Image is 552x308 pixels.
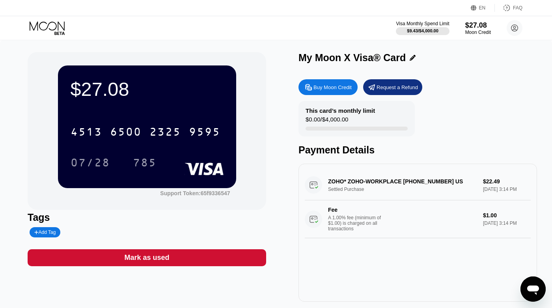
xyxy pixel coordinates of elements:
div: A 1.00% fee (minimum of $1.00) is charged on all transactions [328,215,387,231]
div: EN [479,5,486,11]
div: $0.00 / $4,000.00 [306,116,348,127]
div: [DATE] 3:14 PM [483,220,531,226]
div: 4513650023259595 [66,122,225,142]
div: Payment Details [298,144,537,156]
div: Mark as used [28,249,266,266]
div: Support Token:65f9336547 [160,190,230,196]
div: $27.08 [465,21,491,30]
div: Fee [328,207,383,213]
div: 4513 [71,127,102,139]
div: Request a Refund [377,84,418,91]
div: Buy Moon Credit [313,84,352,91]
div: FAQ [513,5,522,11]
div: 07/28 [65,153,116,172]
div: This card’s monthly limit [306,107,375,114]
div: 07/28 [71,157,110,170]
div: $9.43 / $4,000.00 [407,28,438,33]
div: $27.08 [71,78,224,100]
div: Moon Credit [465,30,491,35]
div: EN [471,4,495,12]
div: FeeA 1.00% fee (minimum of $1.00) is charged on all transactions$1.00[DATE] 3:14 PM [305,200,531,238]
div: Tags [28,212,266,223]
div: Add Tag [34,230,56,235]
div: $1.00 [483,212,531,218]
div: FAQ [495,4,522,12]
div: Buy Moon Credit [298,79,358,95]
div: Visa Monthly Spend Limit$9.43/$4,000.00 [396,21,449,35]
div: 9595 [189,127,220,139]
div: 785 [133,157,157,170]
div: Mark as used [124,253,169,262]
div: 2325 [149,127,181,139]
div: My Moon X Visa® Card [298,52,406,63]
div: Add Tag [30,227,60,237]
div: Visa Monthly Spend Limit [396,21,449,26]
div: Request a Refund [363,79,422,95]
div: 785 [127,153,162,172]
div: Support Token: 65f9336547 [160,190,230,196]
iframe: Button to launch messaging window [520,276,546,302]
div: 6500 [110,127,142,139]
div: $27.08Moon Credit [465,21,491,35]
